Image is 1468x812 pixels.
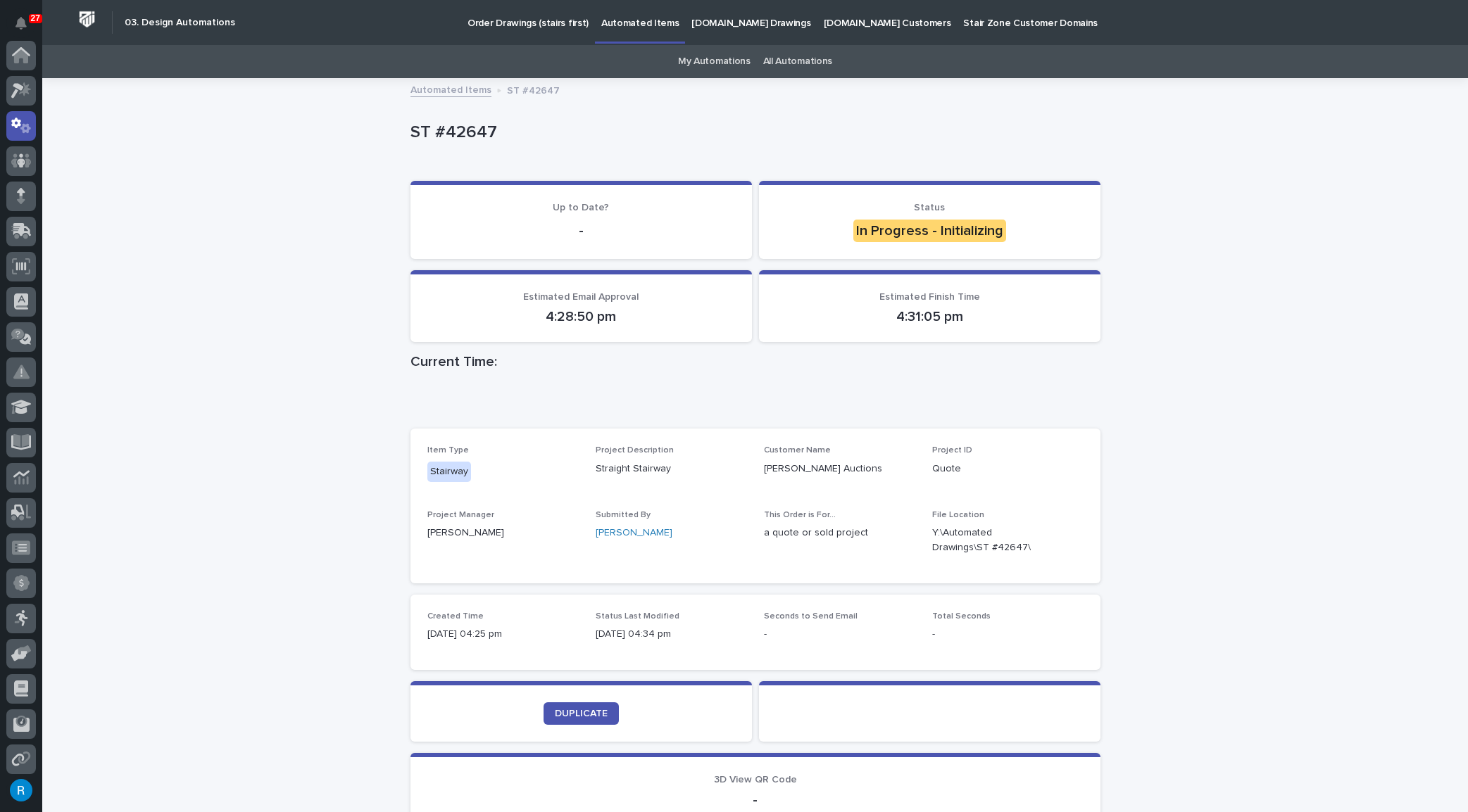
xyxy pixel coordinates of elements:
span: Customer Name [764,446,831,455]
span: Status [914,203,945,212]
img: Workspace Logo [74,6,100,32]
span: File Location [932,511,984,519]
span: Seconds to Send Email [764,612,858,621]
h1: Current Time: [410,353,1100,370]
span: Up to Date? [553,203,609,212]
p: 4:31:05 pm [776,308,1084,325]
h2: 03. Design Automations [125,17,235,29]
span: Project ID [932,446,972,455]
p: [DATE] 04:25 pm [427,627,579,642]
span: Submitted By [596,511,651,519]
div: In Progress - Initializing [853,220,1006,242]
span: 3D View QR Code [714,775,797,785]
span: Status Last Modified [596,612,679,621]
p: - [427,222,735,239]
span: Project Manager [427,511,494,519]
p: Straight Stairway [596,462,747,476]
p: 4:28:50 pm [427,308,735,325]
span: Project Description [596,446,674,455]
span: This Order is For... [764,511,836,519]
a: DUPLICATE [544,702,619,725]
: Y:\Automated Drawings\ST #42647\ [932,526,1050,555]
div: Notifications27 [18,17,36,39]
p: a quote or sold project [764,526,915,540]
span: Created Time [427,612,484,621]
span: Estimated Email Approval [523,292,639,302]
p: ST #42647 [507,82,560,97]
span: Estimated Finish Time [879,292,980,302]
iframe: Current Time: [410,376,1100,429]
p: - [932,627,1084,642]
p: Quote [932,462,1084,476]
p: 27 [31,13,40,23]
p: - [764,627,915,642]
span: Total Seconds [932,612,991,621]
p: [PERSON_NAME] Auctions [764,462,915,476]
p: [DATE] 04:34 pm [596,627,747,642]
span: Item Type [427,446,469,455]
a: Automated Items [410,81,491,97]
a: All Automations [763,45,832,78]
span: DUPLICATE [555,709,608,718]
div: Stairway [427,462,471,482]
a: [PERSON_NAME] [596,526,672,540]
button: Notifications [6,8,36,38]
p: ST #42647 [410,122,1095,143]
p: - [427,792,1084,808]
button: users-avatar [6,775,36,805]
p: [PERSON_NAME] [427,526,579,540]
a: My Automations [678,45,751,78]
